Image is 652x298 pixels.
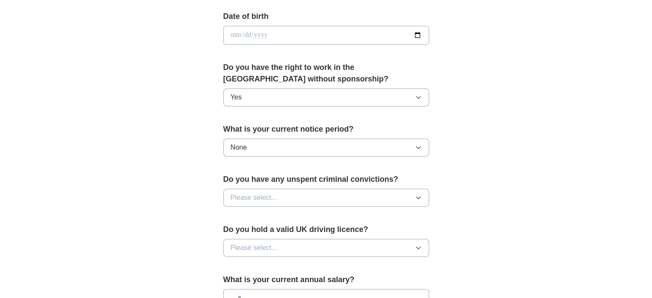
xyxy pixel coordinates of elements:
[231,92,242,102] span: Yes
[223,138,429,157] button: None
[231,193,277,203] span: Please select...
[231,142,247,153] span: None
[223,239,429,257] button: Please select...
[223,274,429,286] label: What is your current annual salary?
[223,224,429,235] label: Do you hold a valid UK driving licence?
[231,243,277,253] span: Please select...
[223,11,429,22] label: Date of birth
[223,62,429,85] label: Do you have the right to work in the [GEOGRAPHIC_DATA] without sponsorship?
[223,123,429,135] label: What is your current notice period?
[223,88,429,106] button: Yes
[223,189,429,207] button: Please select...
[223,174,429,185] label: Do you have any unspent criminal convictions?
